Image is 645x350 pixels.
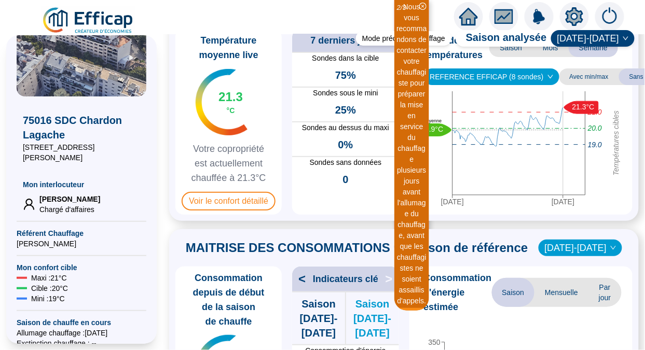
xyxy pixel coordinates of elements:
[588,141,602,149] tspan: 19.0
[610,245,616,251] span: down
[23,113,140,142] span: 75016 SDC Chardon Lagache
[180,142,278,185] span: Votre copropriété est actuellement chauffée à 21.3°C
[419,3,427,10] span: close-circle
[595,2,624,31] img: alerts
[227,105,235,116] span: °C
[545,240,616,256] span: 2019-2020
[182,192,276,211] span: Voir le confort détaillé
[39,204,100,215] span: Chargé d'affaires
[17,228,146,239] span: Référent Chauffage
[492,278,535,307] span: Saison
[292,297,345,340] span: Saison [DATE]-[DATE]
[292,157,399,168] span: Sondes sans données
[17,338,146,348] span: Exctinction chauffage : --
[495,7,513,26] span: fund
[459,7,478,26] span: home
[180,33,278,62] span: Température moyenne live
[292,271,306,287] span: <
[23,142,140,163] span: [STREET_ADDRESS][PERSON_NAME]
[42,6,135,35] img: efficap energie logo
[547,74,554,80] span: down
[346,297,399,340] span: Saison [DATE]-[DATE]
[23,179,140,190] span: Mon interlocuteur
[572,103,594,111] text: 21.3°C
[17,239,146,249] span: [PERSON_NAME]
[180,271,278,329] span: Consommation depuis de début de la saison de chauffe
[441,198,463,206] tspan: [DATE]
[587,108,602,116] tspan: 21.0
[310,33,380,48] span: 7 derniers jours
[410,240,528,256] span: Saison de référence
[31,293,65,304] span: Mini : 19 °C
[396,2,428,306] div: Nous vous recommandons de contacter votre chauffagiste pour préparer la mise en service du chauff...
[335,103,356,117] span: 25%
[421,125,443,134] text: 19.9°C
[424,271,492,314] span: Consommation d'énergie estimée
[186,240,390,256] span: MAITRISE DES CONSOMMATIONS
[292,122,399,133] span: Sondes au dessus du maxi
[557,31,628,46] span: 2024-2025
[342,172,348,187] span: 0
[397,4,406,11] i: 2 / 3
[525,2,554,31] img: alerts
[534,278,588,307] span: Mensuelle
[31,283,68,293] span: Cible : 20 °C
[17,262,146,273] span: Mon confort cible
[292,53,399,64] span: Sondes dans la cible
[430,69,553,85] span: REFERENCE EFFICAP (8 sondes)
[356,31,451,46] div: Mode précision chauffage
[338,137,353,152] span: 0%
[428,338,441,346] tspan: 350
[385,271,399,287] span: >
[23,198,35,211] span: user
[559,68,619,85] span: Avec min/max
[588,278,621,307] span: Par jour
[552,198,574,206] tspan: [DATE]
[565,7,584,26] span: setting
[39,194,100,204] span: [PERSON_NAME]
[196,69,248,135] img: indicateur températures
[218,89,243,105] span: 21.3
[456,30,547,47] span: Saison analysée
[17,317,146,328] span: Saison de chauffe en cours
[313,272,378,286] span: Indicateurs clé
[623,35,629,41] span: down
[422,118,442,123] text: Moyenne
[292,88,399,99] span: Sondes sous le mini
[612,110,620,176] tspan: Températures cibles
[17,328,146,338] span: Allumage chauffage : [DATE]
[31,273,67,283] span: Maxi : 21 °C
[335,68,356,82] span: 75%
[587,124,602,133] tspan: 20.0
